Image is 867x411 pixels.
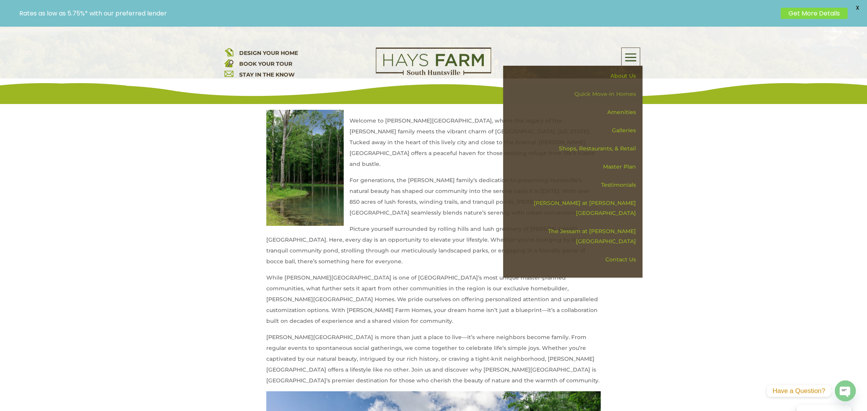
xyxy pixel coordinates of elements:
img: book your home tour [224,58,233,67]
img: Logo [376,48,491,75]
a: Galleries [509,121,643,140]
a: hays farm homes huntsville development [376,70,491,77]
img: hays farm trails [266,110,344,226]
p: [PERSON_NAME][GEOGRAPHIC_DATA] is more than just a place to live—it’s where neighbors become fami... [266,332,601,391]
p: Picture yourself surrounded by rolling hills and lush greenery of [PERSON_NAME][GEOGRAPHIC_DATA].... [266,223,601,272]
a: STAY IN THE KNOW [239,71,295,78]
p: Rates as low as 5.75%* with our preferred lender [19,10,777,17]
a: BOOK YOUR TOUR [239,60,292,67]
a: Quick Move-in Homes [509,85,643,103]
p: Welcome to [PERSON_NAME][GEOGRAPHIC_DATA], where the legacy of the [PERSON_NAME] family meets the... [266,115,601,175]
a: About Us [509,67,643,85]
a: Master Plan [509,158,643,176]
a: Amenities [509,103,643,121]
p: While [PERSON_NAME][GEOGRAPHIC_DATA] is one of [GEOGRAPHIC_DATA]’s most unique master-planned com... [266,272,601,332]
img: design your home [224,48,233,56]
a: Testimonials [509,176,643,194]
a: DESIGN YOUR HOME [239,49,298,56]
a: The Jessam at [PERSON_NAME][GEOGRAPHIC_DATA] [509,222,643,251]
span: X [852,2,863,14]
a: Contact Us [509,251,643,269]
a: [PERSON_NAME] at [PERSON_NAME][GEOGRAPHIC_DATA] [509,194,643,222]
p: For generations, the [PERSON_NAME] family’s dedication to preserving Huntsville’s natural beauty ... [266,175,601,223]
a: Shops, Restaurants, & Retail [509,140,643,158]
a: Get More Details [781,8,848,19]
